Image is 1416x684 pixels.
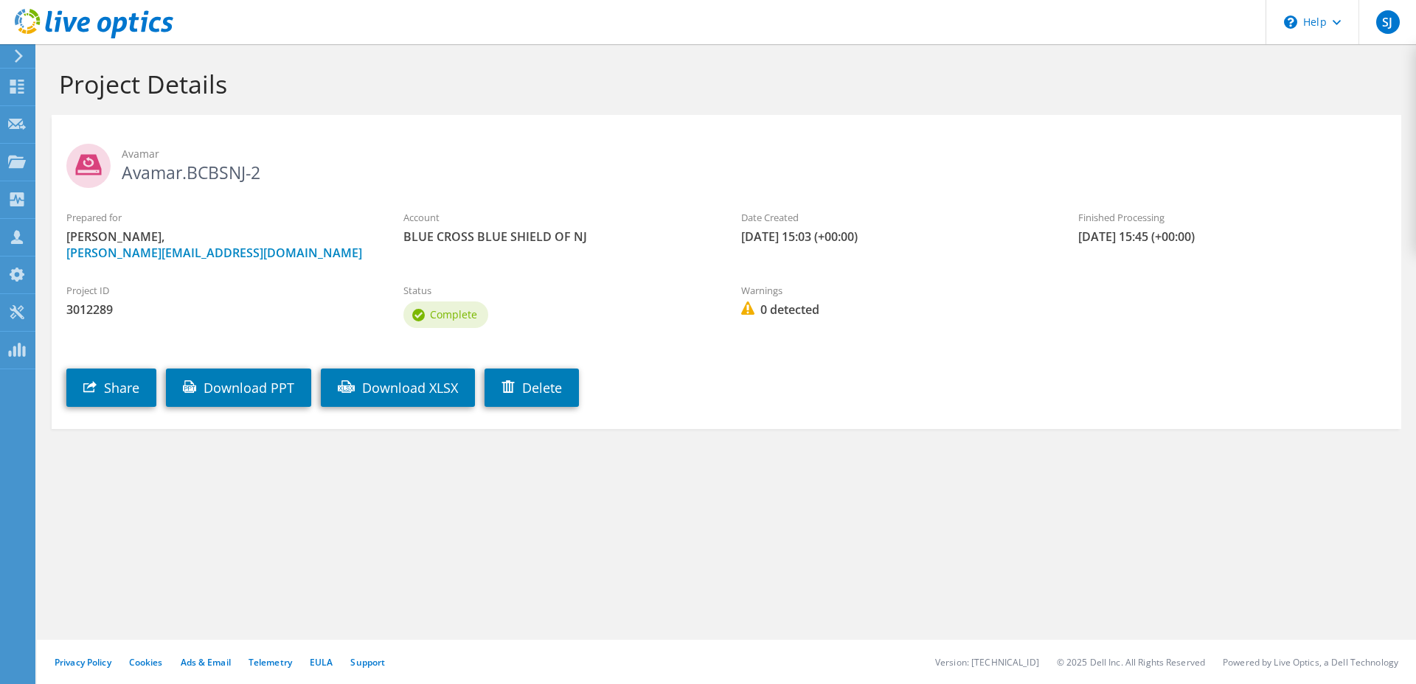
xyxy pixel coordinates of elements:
label: Project ID [66,283,374,298]
span: Avamar [122,146,1386,162]
span: [DATE] 15:45 (+00:00) [1078,228,1386,245]
a: Telemetry [249,656,292,669]
a: Privacy Policy [55,656,111,669]
span: [DATE] 15:03 (+00:00) [741,228,1049,245]
a: [PERSON_NAME][EMAIL_ADDRESS][DOMAIN_NAME] [66,245,362,261]
li: © 2025 Dell Inc. All Rights Reserved [1057,656,1205,669]
a: Support [350,656,385,669]
span: 3012289 [66,301,374,318]
span: SJ [1376,10,1400,34]
h1: Project Details [59,69,1386,100]
a: EULA [310,656,333,669]
a: Ads & Email [181,656,231,669]
label: Prepared for [66,210,374,225]
a: Download XLSX [321,369,475,407]
li: Powered by Live Optics, a Dell Technology [1223,656,1398,669]
label: Finished Processing [1078,210,1386,225]
label: Account [403,210,711,225]
span: Complete [430,307,477,321]
label: Status [403,283,711,298]
span: BLUE CROSS BLUE SHIELD OF NJ [403,228,711,245]
span: [PERSON_NAME], [66,228,374,261]
a: Download PPT [166,369,311,407]
h2: Avamar.BCBSNJ-2 [66,144,1386,181]
label: Warnings [741,283,1049,298]
a: Share [66,369,156,407]
label: Date Created [741,210,1049,225]
span: 0 detected [741,301,1049,318]
a: Cookies [129,656,163,669]
li: Version: [TECHNICAL_ID] [935,656,1039,669]
svg: \n [1284,15,1297,29]
a: Delete [485,369,579,407]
